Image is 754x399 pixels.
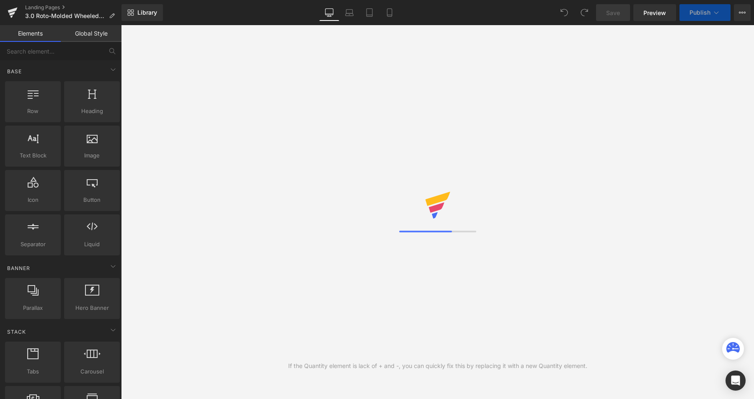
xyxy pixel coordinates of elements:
a: Tablet [359,4,380,21]
span: Image [67,151,117,160]
a: Preview [633,4,676,21]
span: Icon [8,196,58,204]
span: Tabs [8,367,58,376]
span: Preview [643,8,666,17]
button: Undo [556,4,573,21]
span: Separator [8,240,58,249]
button: Publish [679,4,731,21]
span: Hero Banner [67,304,117,312]
span: Base [6,67,23,75]
span: Banner [6,264,31,272]
span: Heading [67,107,117,116]
a: Desktop [319,4,339,21]
span: Row [8,107,58,116]
span: 3.0 Roto-Molded Wheeled Coolers - Limited items [25,13,106,19]
span: Parallax [8,304,58,312]
span: Text Block [8,151,58,160]
button: More [734,4,751,21]
a: Global Style [61,25,121,42]
span: Stack [6,328,27,336]
span: Save [606,8,620,17]
div: Open Intercom Messenger [726,371,746,391]
button: Redo [576,4,593,21]
a: Mobile [380,4,400,21]
span: Carousel [67,367,117,376]
a: New Library [121,4,163,21]
a: Landing Pages [25,4,121,11]
span: Library [137,9,157,16]
div: If the Quantity element is lack of + and -, you can quickly fix this by replacing it with a new Q... [288,361,587,371]
span: Liquid [67,240,117,249]
span: Publish [689,9,710,16]
a: Laptop [339,4,359,21]
span: Button [67,196,117,204]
